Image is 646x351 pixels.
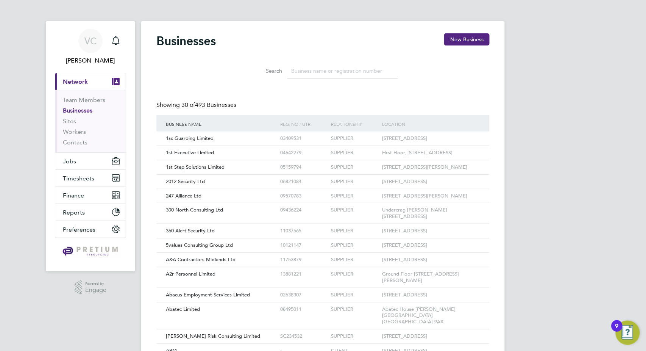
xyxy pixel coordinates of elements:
[63,96,105,103] a: Team Members
[55,56,126,65] span: Valentina Cerulli
[278,267,329,281] div: 13881221
[63,158,76,165] span: Jobs
[329,267,380,281] div: SUPPLIER
[164,174,482,181] a: 2012 Security Ltd06821084SUPPLIER[STREET_ADDRESS]
[329,175,380,189] div: SUPPLIER
[85,287,106,293] span: Engage
[329,189,380,203] div: SUPPLIER
[380,175,482,189] div: [STREET_ADDRESS]
[287,64,398,78] input: Business name or registration number
[63,175,94,182] span: Timesheets
[329,224,380,238] div: SUPPLIER
[380,238,482,252] div: [STREET_ADDRESS]
[164,115,278,133] div: Business Name
[55,204,126,221] button: Reports
[181,101,236,109] span: 493 Businesses
[84,36,97,46] span: VC
[278,253,329,267] div: 11753879
[164,238,482,244] a: 5values Consulting Group Ltd10121147SUPPLIER[STREET_ADDRESS]
[166,227,215,234] span: 360 Alert Security Ltd
[63,139,87,146] a: Contacts
[166,149,214,156] span: 1st Executive Limited
[380,329,482,343] div: [STREET_ADDRESS]
[164,189,482,195] a: 247 Alliance Ltd09570783SUPPLIER[STREET_ADDRESS][PERSON_NAME]
[55,73,126,90] button: Network
[444,33,490,45] button: New Business
[75,280,107,295] a: Powered byEngage
[248,67,282,74] label: Search
[164,146,482,152] a: 1st Executive Limited04642279SUPPLIERFirst Floor, [STREET_ADDRESS]
[616,321,640,345] button: Open Resource Center, 9 new notifications
[166,178,205,185] span: 2012 Security Ltd
[278,302,329,317] div: 08495011
[63,118,76,125] a: Sites
[166,306,200,312] span: Abatec Limited
[278,160,329,174] div: 05159794
[55,187,126,204] button: Finance
[156,33,216,49] h2: Businesses
[278,146,329,160] div: 04642279
[329,329,380,343] div: SUPPLIER
[164,224,482,230] a: 360 Alert Security Ltd11037565SUPPLIER[STREET_ADDRESS]
[166,135,214,141] span: 1sc Guarding Limited
[380,132,482,146] div: [STREET_ADDRESS]
[164,343,482,350] a: ABM-CLIENT[STREET_ADDRESS]
[166,207,223,213] span: 300 North Consulting Ltd
[329,203,380,217] div: SUPPLIER
[380,160,482,174] div: [STREET_ADDRESS][PERSON_NAME]
[46,21,135,271] nav: Main navigation
[164,252,482,259] a: A&A Contractors Midlands Ltd11753879SUPPLIER[STREET_ADDRESS]
[55,29,126,65] a: VC[PERSON_NAME]
[55,90,126,152] div: Network
[278,288,329,302] div: 02638307
[181,101,195,109] span: 30 of
[63,209,85,216] span: Reports
[380,302,482,329] div: Abatec House [PERSON_NAME][GEOGRAPHIC_DATA] [GEOGRAPHIC_DATA] 9AX
[278,238,329,252] div: 10121147
[380,288,482,302] div: [STREET_ADDRESS]
[63,226,95,233] span: Preferences
[380,189,482,203] div: [STREET_ADDRESS][PERSON_NAME]
[380,115,482,133] div: Location
[166,256,236,263] span: A&A Contractors Midlands Ltd
[164,160,482,166] a: 1st Step Solutions Limited05159794SUPPLIER[STREET_ADDRESS][PERSON_NAME]
[63,107,92,114] a: Businesses
[85,280,106,287] span: Powered by
[164,329,482,335] a: [PERSON_NAME] Risk Consulting LimitedSC234532SUPPLIER[STREET_ADDRESS]
[164,131,482,138] a: 1sc Guarding Limited03409531SUPPLIER[STREET_ADDRESS]
[278,175,329,189] div: 06821084
[166,193,201,199] span: 247 Alliance Ltd
[63,78,88,85] span: Network
[278,224,329,238] div: 11037565
[380,224,482,238] div: [STREET_ADDRESS]
[61,246,120,258] img: pretium-logo-retina.png
[329,115,380,133] div: Relationship
[329,238,380,252] div: SUPPLIER
[380,203,482,224] div: Undercrag [PERSON_NAME][STREET_ADDRESS]
[166,164,225,170] span: 1st Step Solutions Limited
[63,192,84,199] span: Finance
[329,253,380,267] div: SUPPLIER
[278,189,329,203] div: 09570783
[380,146,482,160] div: First Floor, [STREET_ADDRESS]
[166,291,250,298] span: Abacus Employment Services Limited
[156,101,238,109] div: Showing
[329,132,380,146] div: SUPPLIER
[329,160,380,174] div: SUPPLIER
[55,221,126,238] button: Preferences
[166,242,233,248] span: 5values Consulting Group Ltd
[164,267,482,273] a: A2r Personnel Limited13881221SUPPLIERGround Floor [STREET_ADDRESS][PERSON_NAME]
[329,288,380,302] div: SUPPLIER
[278,203,329,217] div: 09436224
[380,267,482,288] div: Ground Floor [STREET_ADDRESS][PERSON_NAME]
[380,253,482,267] div: [STREET_ADDRESS]
[278,329,329,343] div: SC234532
[278,132,329,146] div: 03409531
[166,333,260,339] span: [PERSON_NAME] Risk Consulting Limited
[329,302,380,317] div: SUPPLIER
[164,288,482,294] a: Abacus Employment Services Limited02638307SUPPLIER[STREET_ADDRESS]
[55,246,126,258] a: Go to home page
[166,271,215,277] span: A2r Personnel Limited
[55,170,126,186] button: Timesheets
[278,115,329,133] div: Reg. No / UTR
